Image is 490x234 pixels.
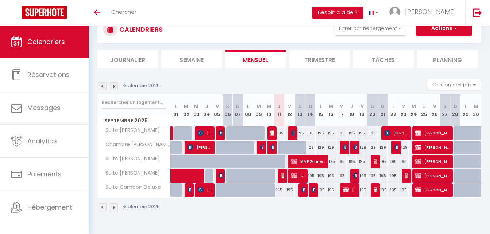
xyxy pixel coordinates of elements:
[27,203,72,212] span: Hébergement
[226,103,229,110] abbr: S
[102,96,166,109] input: Rechercher un logement...
[295,126,305,140] div: 195
[405,169,409,183] span: [PERSON_NAME]
[194,103,198,110] abbr: M
[427,79,481,90] button: Gestion des prix
[99,141,172,149] span: Chambre [PERSON_NAME] [PERSON_NAME]
[274,183,284,197] div: 195
[374,155,378,168] span: Mr [PERSON_NAME] vélo voyager
[285,94,295,126] th: 12
[285,183,295,197] div: 195
[316,94,326,126] th: 15
[419,94,429,126] th: 25
[161,50,221,68] li: Semaine
[326,169,336,183] div: 195
[473,8,482,17] img: logout
[412,103,416,110] abbr: M
[416,21,472,36] button: Actions
[326,94,336,126] th: 16
[309,103,312,110] abbr: D
[117,21,163,38] h3: CALENDRIERS
[336,155,347,168] div: 195
[198,183,212,197] span: [PERSON_NAME]
[6,3,28,25] button: Ouvrir le widget de chat LiveChat
[357,126,367,140] div: 195
[357,155,367,168] div: 195
[267,103,271,110] abbr: M
[270,126,274,140] span: [PERSON_NAME]
[288,103,291,110] abbr: V
[353,169,357,183] span: [PERSON_NAME]
[443,103,447,110] abbr: S
[409,94,419,126] th: 24
[305,141,315,154] div: 129
[367,126,378,140] div: 195
[401,103,406,110] abbr: M
[378,169,388,183] div: 195
[27,169,62,179] span: Paiements
[415,140,451,154] span: [PERSON_NAME]
[450,94,460,126] th: 28
[388,155,398,168] div: 195
[374,183,378,197] span: Le vélo voyager Bowning
[312,7,363,19] button: Besoin d'aide ?
[305,126,315,140] div: 195
[270,140,274,154] span: [PERSON_NAME]
[122,203,160,210] p: Septembre 2025
[291,126,295,140] span: D Roesink
[353,140,357,154] span: [PERSON_NAME]
[233,94,243,126] th: 07
[336,126,347,140] div: 195
[326,141,336,154] div: 129
[264,94,274,126] th: 10
[278,103,281,110] abbr: J
[316,183,326,197] div: 195
[459,201,485,229] iframe: Chat
[394,140,398,154] span: [PERSON_NAME]
[316,169,326,183] div: 195
[350,103,353,110] abbr: J
[378,155,388,168] div: 195
[353,50,413,68] li: Tâches
[171,94,181,126] th: 01
[225,50,286,68] li: Mensuel
[471,94,481,126] th: 30
[274,94,284,126] th: 11
[188,140,212,154] span: [PERSON_NAME]
[339,103,344,110] abbr: M
[256,103,261,110] abbr: M
[398,155,409,168] div: 195
[415,169,451,183] span: [PERSON_NAME]
[343,183,357,197] span: [PERSON_NAME]
[99,169,162,177] span: Suite [PERSON_NAME]
[301,183,305,197] span: [PERSON_NAME]
[202,94,212,126] th: 04
[247,103,249,110] abbr: L
[254,94,264,126] th: 09
[216,103,219,110] abbr: V
[188,183,191,197] span: [PERSON_NAME]
[291,155,327,168] span: MME Granero MME Granero
[316,141,326,154] div: 129
[219,169,222,183] span: [PERSON_NAME]
[243,94,253,126] th: 08
[367,141,378,154] div: 129
[405,7,456,16] span: [PERSON_NAME]
[415,183,451,197] span: [PERSON_NAME]
[460,94,471,126] th: 29
[343,140,347,154] span: [PERSON_NAME]
[205,103,208,110] abbr: J
[440,94,450,126] th: 27
[219,126,222,140] span: [PERSON_NAME]
[360,103,364,110] abbr: V
[98,116,170,126] span: Septembre 2025
[222,94,232,126] th: 06
[464,103,467,110] abbr: L
[295,94,305,126] th: 13
[305,94,315,126] th: 14
[260,140,264,154] span: [PERSON_NAME]
[357,183,367,197] div: 195
[398,183,409,197] div: 195
[347,94,357,126] th: 18
[378,183,388,197] div: 195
